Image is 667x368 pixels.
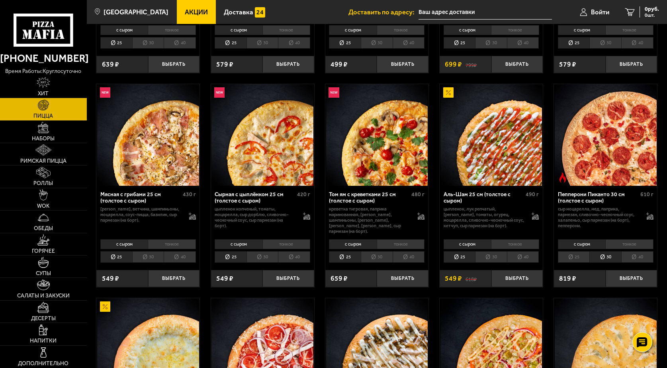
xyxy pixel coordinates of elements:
[444,207,525,229] p: цыпленок, лук репчатый, [PERSON_NAME], томаты, огурец, моцарелла, сливочно-чесночный соус, кетчуп...
[606,270,657,287] button: Выбрать
[100,87,110,98] img: Новинка
[491,56,543,73] button: Выбрать
[377,25,424,35] li: тонкое
[164,251,196,263] li: 40
[491,239,539,249] li: тонкое
[102,275,119,282] span: 549 ₽
[640,191,653,198] span: 610 г
[475,251,507,263] li: 30
[329,239,376,249] li: с сыром
[645,13,659,18] span: 0 шт.
[558,191,638,205] div: Пепперони Пиканто 30 см (толстое с сыром)
[100,207,182,223] p: [PERSON_NAME], ветчина, шампиньоны, моцарелла, соус-пицца, базилик, сыр пармезан (на борт).
[466,275,477,282] s: 618 ₽
[329,191,409,205] div: Том ям с креветками 25 см (толстое с сыром)
[36,271,51,276] span: Супы
[557,172,568,183] img: Острое блюдо
[34,226,53,231] span: Обеды
[589,37,621,49] li: 30
[377,56,428,73] button: Выбрать
[507,251,539,263] li: 40
[466,61,477,68] s: 799 ₽
[132,251,164,263] li: 30
[100,37,132,49] li: 25
[262,270,314,287] button: Выбрать
[475,37,507,49] li: 30
[621,37,653,49] li: 40
[554,84,657,186] a: Острое блюдоПепперони Пиканто 30 см (толстое с сыром)
[331,275,348,282] span: 659 ₽
[33,181,53,186] span: Роллы
[444,37,475,49] li: 25
[132,37,164,49] li: 30
[329,25,376,35] li: с сыром
[216,275,233,282] span: 549 ₽
[33,113,53,119] span: Пицца
[377,270,428,287] button: Выбрать
[558,207,639,229] p: сыр Моцарелла, мед, паприка, пармезан, сливочно-чесночный соус, халапеньо, сыр пармезан (на борт)...
[100,301,110,312] img: Акционный
[96,84,200,186] a: НовинкаМясная с грибами 25 см (толстое с сыром)
[393,37,425,49] li: 40
[37,203,49,209] span: WOK
[297,191,310,198] span: 420 г
[444,25,491,35] li: с сыром
[645,6,659,12] span: 0 руб.
[262,56,314,73] button: Выбрать
[329,87,339,98] img: Новинка
[605,239,653,249] li: тонкое
[361,251,393,263] li: 30
[348,9,419,16] span: Доставить по адресу:
[444,251,475,263] li: 25
[262,25,310,35] li: тонкое
[148,239,196,249] li: тонкое
[411,191,424,198] span: 480 г
[262,239,310,249] li: тонкое
[445,275,462,282] span: 549 ₽
[214,87,225,98] img: Новинка
[255,7,265,18] img: 15daf4d41897b9f0e9f617042186c801.svg
[555,84,657,186] img: Пепперони Пиканто 30 см (толстое с сыром)
[30,338,57,344] span: Напитки
[164,37,196,49] li: 40
[621,251,653,263] li: 40
[444,191,524,205] div: Аль-Шам 25 см (толстое с сыром)
[224,9,253,16] span: Доставка
[102,61,119,68] span: 639 ₽
[211,84,313,186] img: Сырная с цыплёнком 25 см (толстое с сыром)
[32,248,55,254] span: Горячее
[215,251,246,263] li: 25
[325,84,428,186] a: НовинкаТом ям с креветками 25 см (толстое с сыром)
[100,25,148,35] li: с сыром
[491,25,539,35] li: тонкое
[18,361,68,366] span: Дополнительно
[185,9,208,16] span: Акции
[331,61,348,68] span: 499 ₽
[361,37,393,49] li: 30
[445,61,462,68] span: 699 ₽
[591,9,609,16] span: Войти
[559,275,576,282] span: 819 ₽
[440,84,543,186] a: АкционныйАль-Шам 25 см (толстое с сыром)
[329,251,361,263] li: 25
[215,37,246,49] li: 25
[216,61,233,68] span: 579 ₽
[104,9,168,16] span: [GEOGRAPHIC_DATA]
[211,84,314,186] a: НовинкаСырная с цыплёнком 25 см (толстое с сыром)
[148,270,200,287] button: Выбрать
[419,5,552,20] input: Ваш адрес доставки
[278,37,310,49] li: 40
[32,136,55,142] span: Наборы
[507,37,539,49] li: 40
[97,84,199,186] img: Мясная с грибами 25 см (толстое с сыром)
[605,25,653,35] li: тонкое
[589,251,621,263] li: 30
[17,293,70,299] span: Салаты и закуски
[148,25,196,35] li: тонкое
[326,84,428,186] img: Том ям с креветками 25 см (толстое с сыром)
[148,56,200,73] button: Выбрать
[558,239,605,249] li: с сыром
[246,37,278,49] li: 30
[329,207,410,234] p: креветка тигровая, паприка маринованная, [PERSON_NAME], шампиньоны, [PERSON_NAME], [PERSON_NAME],...
[215,191,295,205] div: Сырная с цыплёнком 25 см (толстое с сыром)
